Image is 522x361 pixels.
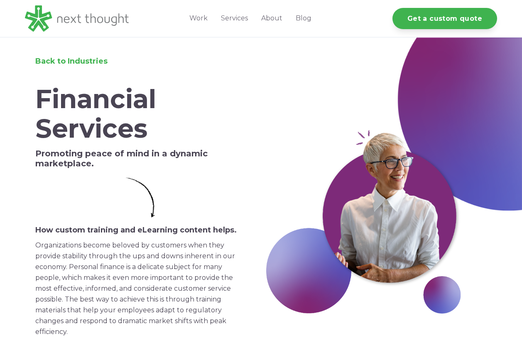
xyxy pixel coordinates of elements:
[35,57,108,66] a: Back to Industries
[266,118,462,314] img: Finance-Header
[35,226,245,235] h6: How custom training and eLearning content helps.
[392,8,497,29] a: Get a custom quote
[126,178,155,218] img: Simple Arrow
[35,84,245,144] h1: Financial Services
[35,148,245,168] h5: Promoting peace of mind in a dynamic marketplace.
[25,5,129,32] img: LG - NextThought Logo
[35,240,245,337] p: Organizations become beloved by customers when they provide stability through the ups and downs i...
